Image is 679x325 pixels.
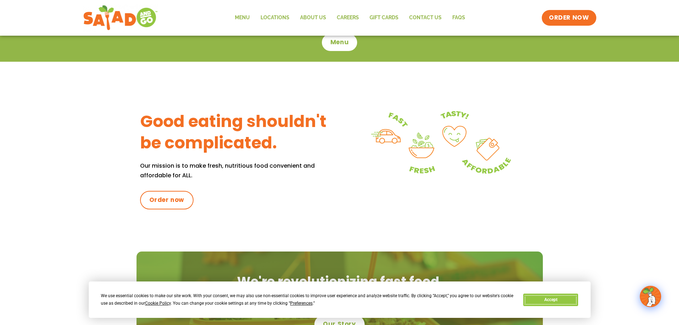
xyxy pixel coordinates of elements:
[641,286,660,306] img: wpChatIcon
[140,191,194,209] a: Order now
[230,10,470,26] nav: Menu
[549,14,589,22] span: ORDER NOW
[364,10,404,26] a: GIFT CARDS
[149,196,184,204] span: Order now
[230,10,255,26] a: Menu
[83,4,158,32] img: new-SAG-logo-768×292
[404,10,447,26] a: Contact Us
[447,10,470,26] a: FAQs
[295,10,331,26] a: About Us
[542,10,596,26] a: ORDER NOW
[255,10,295,26] a: Locations
[290,301,313,306] span: Preferences
[523,294,578,306] button: Accept
[330,38,349,47] span: Menu
[144,273,536,291] h2: We're revolutionizing fast food.
[140,161,340,180] p: Our mission is to make fresh, nutritious food convenient and affordable for ALL.
[145,301,171,306] span: Cookie Policy
[322,34,357,51] a: Menu
[331,10,364,26] a: Careers
[140,111,340,154] h3: Good eating shouldn't be complicated.
[89,281,591,318] div: Cookie Consent Prompt
[101,292,515,307] div: We use essential cookies to make our site work. With your consent, we may also use non-essential ...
